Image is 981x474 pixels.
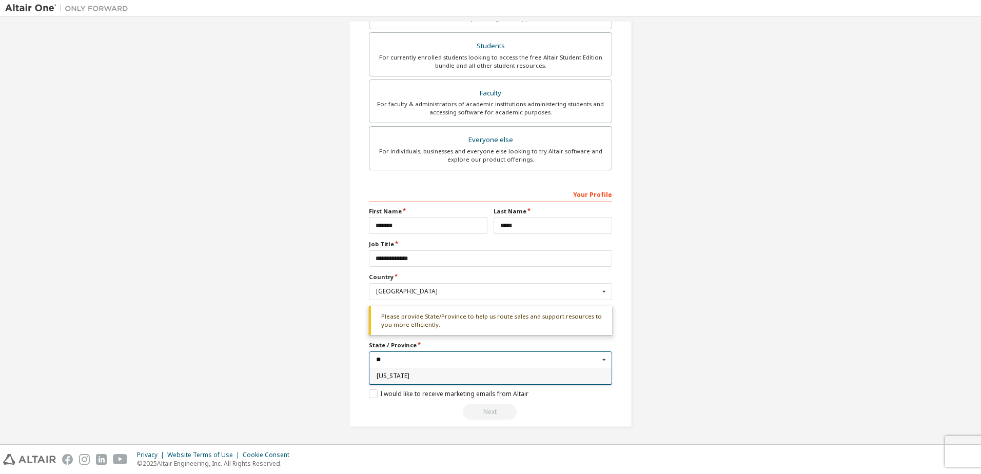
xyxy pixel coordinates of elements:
div: For faculty & administrators of academic institutions administering students and accessing softwa... [376,100,605,116]
div: Your Profile [369,186,612,202]
div: Read and acccept EULA to continue [369,404,612,420]
img: linkedin.svg [96,454,107,465]
label: Last Name [494,207,612,215]
span: [US_STATE] [377,373,605,379]
img: instagram.svg [79,454,90,465]
div: Cookie Consent [243,451,296,459]
label: Job Title [369,240,612,248]
label: Country [369,273,612,281]
div: Please provide State/Province to help us route sales and support resources to you more efficiently. [369,306,612,335]
img: youtube.svg [113,454,128,465]
div: Faculty [376,86,605,101]
img: facebook.svg [62,454,73,465]
div: Privacy [137,451,167,459]
img: Altair One [5,3,133,13]
label: I would like to receive marketing emails from Altair [369,389,528,398]
div: Website Terms of Use [167,451,243,459]
div: [GEOGRAPHIC_DATA] [376,288,599,294]
p: © 2025 Altair Engineering, Inc. All Rights Reserved. [137,459,296,468]
div: For individuals, businesses and everyone else looking to try Altair software and explore our prod... [376,147,605,164]
div: Everyone else [376,133,605,147]
img: altair_logo.svg [3,454,56,465]
label: First Name [369,207,487,215]
div: For currently enrolled students looking to access the free Altair Student Edition bundle and all ... [376,53,605,70]
label: State / Province [369,341,612,349]
div: Students [376,39,605,53]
